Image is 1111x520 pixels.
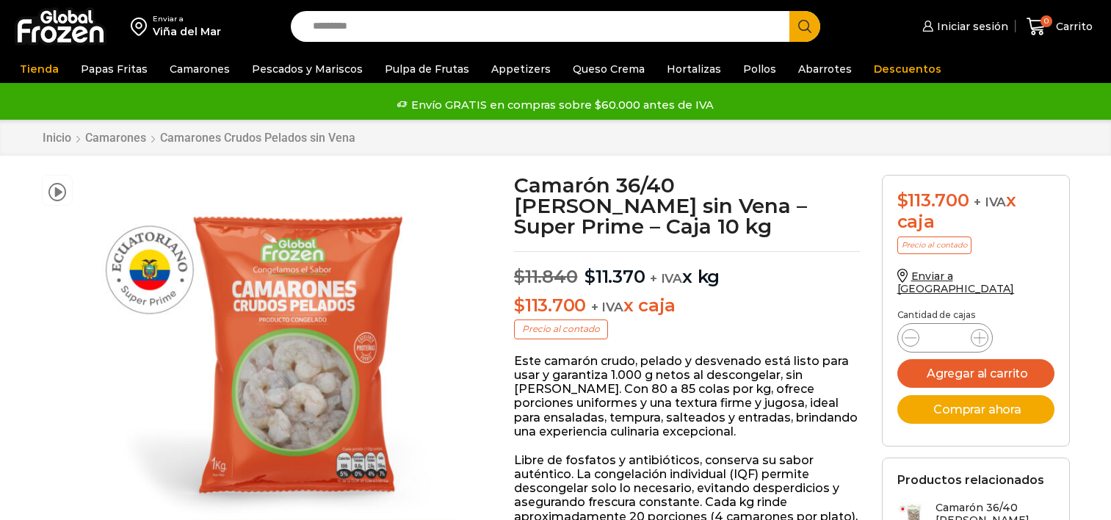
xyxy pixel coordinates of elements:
[42,131,72,145] a: Inicio
[245,55,370,83] a: Pescados y Mariscos
[897,359,1054,388] button: Agregar al carrito
[933,19,1008,34] span: Iniciar sesión
[159,131,356,145] a: Camarones Crudos Pelados sin Vena
[591,300,623,314] span: + IVA
[897,189,969,211] bdi: 113.700
[42,131,356,145] nav: Breadcrumb
[931,328,959,348] input: Product quantity
[514,266,577,287] bdi: 11.840
[514,295,525,316] span: $
[12,55,66,83] a: Tienda
[153,14,221,24] div: Enviar a
[974,195,1006,209] span: + IVA
[650,271,682,286] span: + IVA
[514,251,860,288] p: x kg
[131,14,153,39] img: address-field-icon.svg
[919,12,1008,41] a: Iniciar sesión
[897,189,908,211] span: $
[565,55,652,83] a: Queso Crema
[659,55,728,83] a: Hortalizas
[514,295,586,316] bdi: 113.700
[1052,19,1093,34] span: Carrito
[162,55,237,83] a: Camarones
[514,295,860,317] p: x caja
[736,55,784,83] a: Pollos
[897,190,1054,233] div: x caja
[585,266,645,287] bdi: 11.370
[514,175,860,236] h1: Camarón 36/40 [PERSON_NAME] sin Vena – Super Prime – Caja 10 kg
[585,266,596,287] span: $
[791,55,859,83] a: Abarrotes
[84,131,147,145] a: Camarones
[897,473,1044,487] h2: Productos relacionados
[866,55,949,83] a: Descuentos
[789,11,820,42] button: Search button
[1023,10,1096,44] a: 0 Carrito
[897,270,1015,295] a: Enviar a [GEOGRAPHIC_DATA]
[153,24,221,39] div: Viña del Mar
[377,55,477,83] a: Pulpa de Frutas
[514,354,860,438] p: Este camarón crudo, pelado y desvenado está listo para usar y garantiza 1.000 g netos al desconge...
[897,310,1054,320] p: Cantidad de cajas
[73,55,155,83] a: Papas Fritas
[1041,15,1052,27] span: 0
[897,236,971,254] p: Precio al contado
[514,319,608,339] p: Precio al contado
[897,395,1054,424] button: Comprar ahora
[514,266,525,287] span: $
[484,55,558,83] a: Appetizers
